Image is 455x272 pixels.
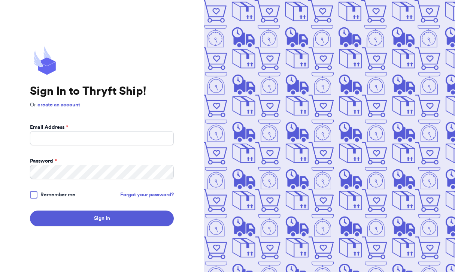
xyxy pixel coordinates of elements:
[30,124,68,131] label: Email Address
[37,102,80,108] a: create an account
[30,101,174,109] p: Or
[30,157,57,165] label: Password
[40,191,75,199] span: Remember me
[30,211,174,226] button: Sign In
[120,191,174,199] a: Forgot your password?
[30,85,174,98] h1: Sign In to Thryft Ship!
